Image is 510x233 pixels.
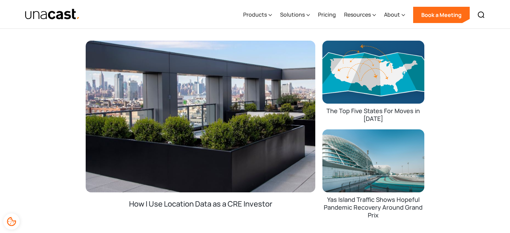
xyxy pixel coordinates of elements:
[344,1,376,29] div: Resources
[322,41,424,129] a: The Top Five States For Moves in [DATE]
[322,196,424,219] div: Yas Island Traffic Shows Hopeful Pandemic Recovery Around Grand Prix
[384,1,405,29] div: About
[413,7,470,23] a: Book a Meeting
[477,11,485,19] img: Search icon
[25,8,80,20] a: home
[384,10,400,19] div: About
[86,41,315,227] a: How I Use Location Data as a CRE Investor
[322,129,424,192] img: Yas Island Traffic Shows Hopeful Pandemic Recovery Around Grand Prix
[322,129,424,218] a: Yas Island Traffic Shows Hopeful Pandemic Recovery Around Grand Prix
[25,8,80,20] img: Unacast text logo
[3,213,20,230] div: Cookie Preferences
[344,10,371,19] div: Resources
[322,41,424,104] img: The Top Five States For Moves in 2022
[243,10,267,19] div: Products
[129,199,272,227] div: How I Use Location Data as a CRE Investor
[318,1,336,29] a: Pricing
[280,1,310,29] div: Solutions
[243,1,272,29] div: Products
[280,10,305,19] div: Solutions
[322,107,424,123] div: The Top Five States For Moves in [DATE]
[86,41,315,192] img: How I Use Location Data as a CRE Investor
